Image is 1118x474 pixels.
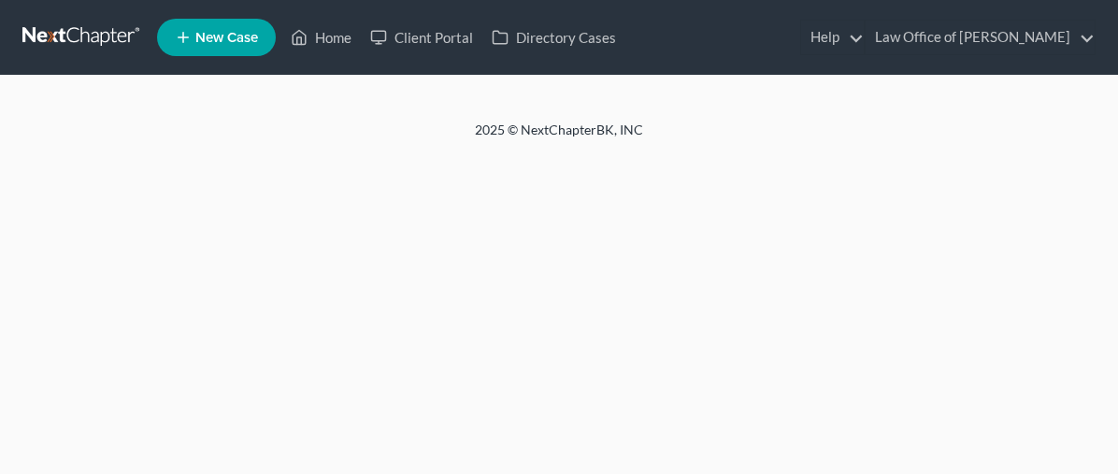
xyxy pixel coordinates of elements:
new-legal-case-button: New Case [157,19,276,56]
a: Client Portal [361,21,482,54]
a: Help [801,21,864,54]
a: Home [281,21,361,54]
div: 2025 © NextChapterBK, INC [110,121,1008,154]
a: Directory Cases [482,21,625,54]
a: Law Office of [PERSON_NAME] [866,21,1095,54]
